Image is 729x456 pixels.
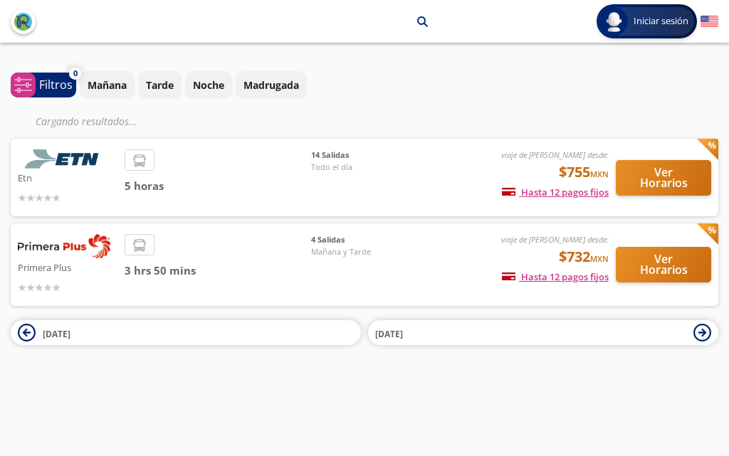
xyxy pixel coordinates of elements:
small: MXN [590,253,609,264]
img: Etn [18,149,110,169]
span: Hasta 12 pagos fijos [502,186,609,198]
p: Etn [18,169,117,186]
span: Iniciar sesión [628,14,694,28]
span: 0 [73,68,78,80]
img: Primera Plus [18,234,110,258]
p: Tarde [146,78,174,92]
span: [DATE] [43,328,70,340]
p: Madrugada [243,78,299,92]
span: Hasta 12 pagos fijos [502,270,609,283]
span: 4 Salidas [311,234,411,246]
span: 5 horas [125,178,311,194]
button: Ver Horarios [616,160,711,196]
span: [DATE] [375,328,403,340]
button: Tarde [138,71,182,99]
em: viaje de [PERSON_NAME] desde: [501,234,609,245]
button: Noche [185,71,232,99]
button: English [701,13,718,31]
span: $732 [559,246,609,267]
button: back [11,9,36,34]
small: MXN [590,169,609,179]
button: Ver Horarios [616,247,711,282]
p: [GEOGRAPHIC_DATA] [201,14,302,29]
button: Madrugada [236,71,307,99]
p: Filtros [39,76,73,93]
p: Mañana [88,78,127,92]
span: Todo el día [311,161,411,174]
em: viaje de [PERSON_NAME] desde: [501,149,609,160]
span: $755 [559,161,609,183]
button: 0Filtros [11,73,76,97]
span: Mañana y Tarde [311,246,411,258]
button: Mañana [80,71,135,99]
p: [DATE] de Allende [320,14,407,29]
em: Cargando resultados ... [36,115,137,128]
span: 14 Salidas [311,149,411,161]
span: 3 hrs 50 mins [125,263,311,279]
button: [DATE] [368,320,718,345]
p: Noche [193,78,224,92]
button: [DATE] [11,320,361,345]
p: Primera Plus [18,258,117,275]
